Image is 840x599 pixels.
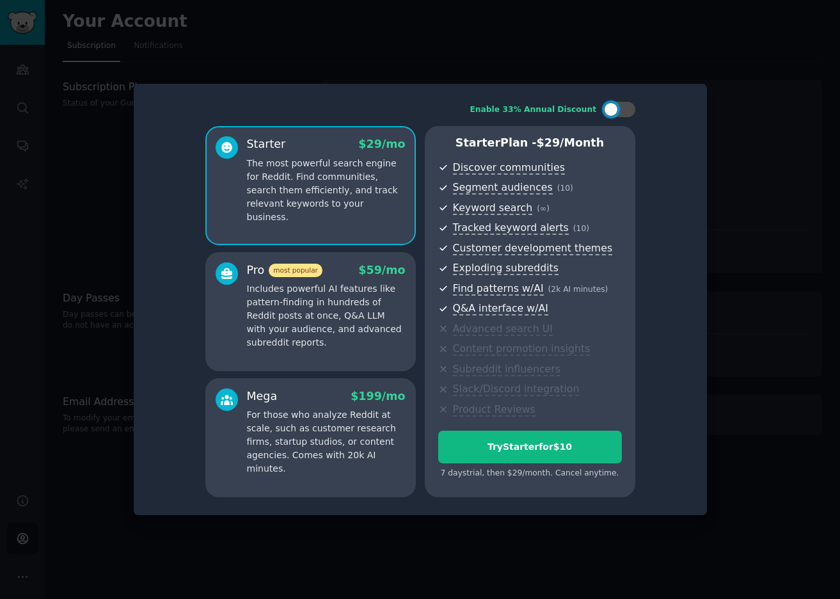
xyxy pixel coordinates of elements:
[247,282,406,349] p: Includes powerful AI features like pattern-finding in hundreds of Reddit posts at once, Q&A LLM w...
[453,181,553,195] span: Segment audiences
[358,264,405,276] span: $ 59 /mo
[453,363,560,376] span: Subreddit influencers
[351,390,405,403] span: $ 199 /mo
[453,323,553,336] span: Advanced search UI
[358,138,405,150] span: $ 29 /mo
[573,224,589,233] span: ( 10 )
[548,285,608,294] span: ( 2k AI minutes )
[247,408,406,475] p: For those who analyze Reddit at scale, such as customer research firms, startup studios, or conte...
[453,342,590,356] span: Content promotion insights
[557,184,573,193] span: ( 10 )
[453,242,613,255] span: Customer development themes
[247,157,406,224] p: The most powerful search engine for Reddit. Find communities, search them efficiently, and track ...
[438,468,622,479] div: 7 days trial, then $ 29 /month . Cancel anytime.
[537,204,550,213] span: ( ∞ )
[470,104,597,116] div: Enable 33% Annual Discount
[453,403,535,417] span: Product Reviews
[453,282,544,296] span: Find patterns w/AI
[453,161,565,175] span: Discover communities
[269,264,322,277] span: most popular
[247,136,286,152] div: Starter
[453,302,548,315] span: Q&A interface w/AI
[247,262,322,278] div: Pro
[439,440,621,454] div: Try Starter for $10
[438,135,622,151] p: Starter Plan -
[453,383,580,396] span: Slack/Discord integration
[453,221,569,235] span: Tracked keyword alerts
[453,202,533,215] span: Keyword search
[453,262,559,275] span: Exploding subreddits
[537,136,605,149] span: $ 29 /month
[247,388,278,404] div: Mega
[438,431,622,463] button: TryStarterfor$10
